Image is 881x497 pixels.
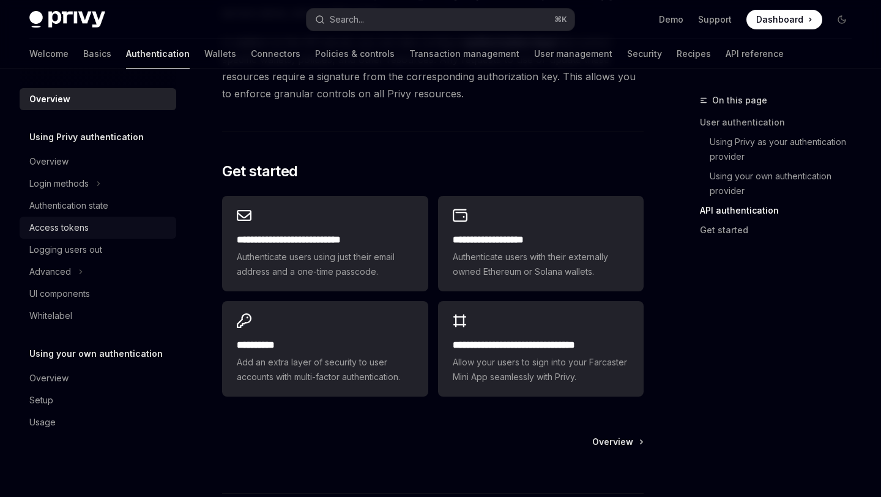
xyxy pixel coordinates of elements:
button: Search...⌘K [307,9,574,31]
span: ⌘ K [554,15,567,24]
a: API authentication [700,201,861,220]
a: **** **** **** ****Authenticate users with their externally owned Ethereum or Solana wallets. [438,196,644,291]
a: Connectors [251,39,300,69]
a: Overview [20,151,176,173]
div: Whitelabel [29,308,72,323]
img: dark logo [29,11,105,28]
a: Access tokens [20,217,176,239]
a: User authentication [700,113,861,132]
span: Add an extra layer of security to user accounts with multi-factor authentication. [237,355,413,384]
span: Overview [592,436,633,448]
a: Authentication state [20,195,176,217]
span: On this page [712,93,767,108]
a: API reference [726,39,784,69]
a: Setup [20,389,176,411]
div: Overview [29,154,69,169]
div: Overview [29,92,70,106]
a: Security [627,39,662,69]
a: Whitelabel [20,305,176,327]
a: Overview [20,367,176,389]
div: Search... [330,12,364,27]
a: Using Privy as your authentication provider [710,132,861,166]
a: Transaction management [409,39,519,69]
a: Dashboard [746,10,822,29]
a: Overview [20,88,176,110]
h5: Using Privy authentication [29,130,144,144]
a: User management [534,39,612,69]
a: Usage [20,411,176,433]
h5: Using your own authentication [29,346,163,361]
a: Welcome [29,39,69,69]
a: Basics [83,39,111,69]
a: Overview [592,436,642,448]
div: Overview [29,371,69,386]
a: Support [698,13,732,26]
a: Get started [700,220,861,240]
a: Wallets [204,39,236,69]
a: Authentication [126,39,190,69]
span: Authenticate users using just their email address and a one-time passcode. [237,250,413,279]
span: Authenticate users with their externally owned Ethereum or Solana wallets. [453,250,629,279]
div: Login methods [29,176,89,191]
span: Allow your users to sign into your Farcaster Mini App seamlessly with Privy. [453,355,629,384]
span: Get started [222,162,297,181]
div: Setup [29,393,53,408]
div: UI components [29,286,90,301]
div: Advanced [29,264,71,279]
a: Policies & controls [315,39,395,69]
a: **** *****Add an extra layer of security to user accounts with multi-factor authentication. [222,301,428,397]
button: Toggle dark mode [832,10,852,29]
a: Recipes [677,39,711,69]
span: Dashboard [756,13,803,26]
a: Logging users out [20,239,176,261]
a: UI components [20,283,176,305]
div: Authentication state [29,198,108,213]
div: Access tokens [29,220,89,235]
a: Using your own authentication provider [710,166,861,201]
div: Usage [29,415,56,430]
a: Demo [659,13,683,26]
div: Logging users out [29,242,102,257]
